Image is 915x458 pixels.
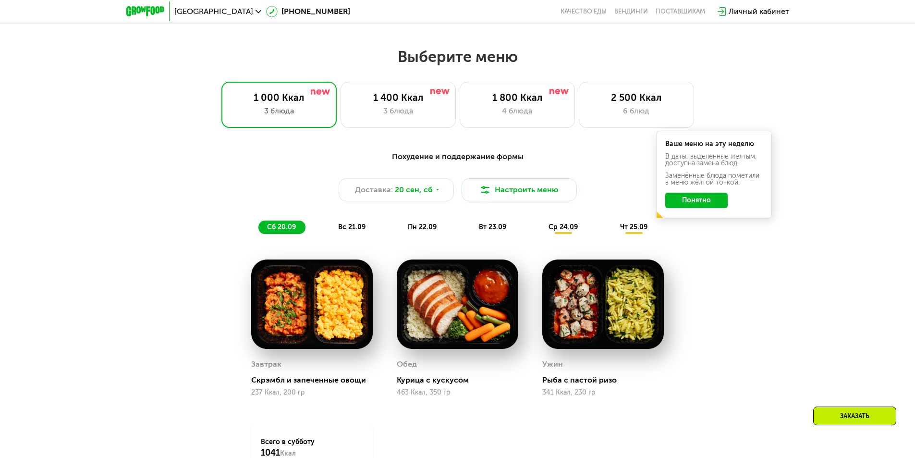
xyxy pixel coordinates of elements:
div: Заменённые блюда пометили в меню жёлтой точкой. [665,173,763,186]
div: Личный кабинет [729,6,789,17]
div: 2 500 Ккал [589,92,684,103]
a: [PHONE_NUMBER] [266,6,350,17]
div: Заказать [813,407,896,425]
div: 1 000 Ккал [232,92,327,103]
div: 3 блюда [351,105,446,117]
div: Обед [397,357,417,371]
div: Похудение и поддержание формы [173,151,742,163]
span: ср 24.09 [549,223,578,231]
span: 20 сен, сб [395,184,433,196]
div: Завтрак [251,357,281,371]
div: 463 Ккал, 350 гр [397,389,518,396]
div: 3 блюда [232,105,327,117]
div: Курица с кускусом [397,375,526,385]
a: Качество еды [561,8,607,15]
span: Доставка: [355,184,393,196]
div: Скрэмбл и запеченные овощи [251,375,380,385]
div: В даты, выделенные желтым, доступна замена блюд. [665,153,763,167]
div: Рыба с пастой ризо [542,375,671,385]
div: Ваше меню на эту неделю [665,141,763,148]
span: Ккал [280,449,296,458]
div: 4 блюда [470,105,565,117]
button: Понятно [665,193,728,208]
span: [GEOGRAPHIC_DATA] [174,8,253,15]
span: вт 23.09 [479,223,506,231]
div: Ужин [542,357,563,371]
div: 237 Ккал, 200 гр [251,389,373,396]
div: 6 блюд [589,105,684,117]
span: чт 25.09 [620,223,647,231]
a: Вендинги [614,8,648,15]
div: 1 800 Ккал [470,92,565,103]
h2: Выберите меню [31,47,884,66]
div: 1 400 Ккал [351,92,446,103]
button: Настроить меню [462,178,577,201]
span: пн 22.09 [408,223,437,231]
div: 341 Ккал, 230 гр [542,389,664,396]
span: 1041 [261,447,280,458]
div: поставщикам [656,8,705,15]
span: вс 21.09 [338,223,366,231]
span: сб 20.09 [267,223,296,231]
